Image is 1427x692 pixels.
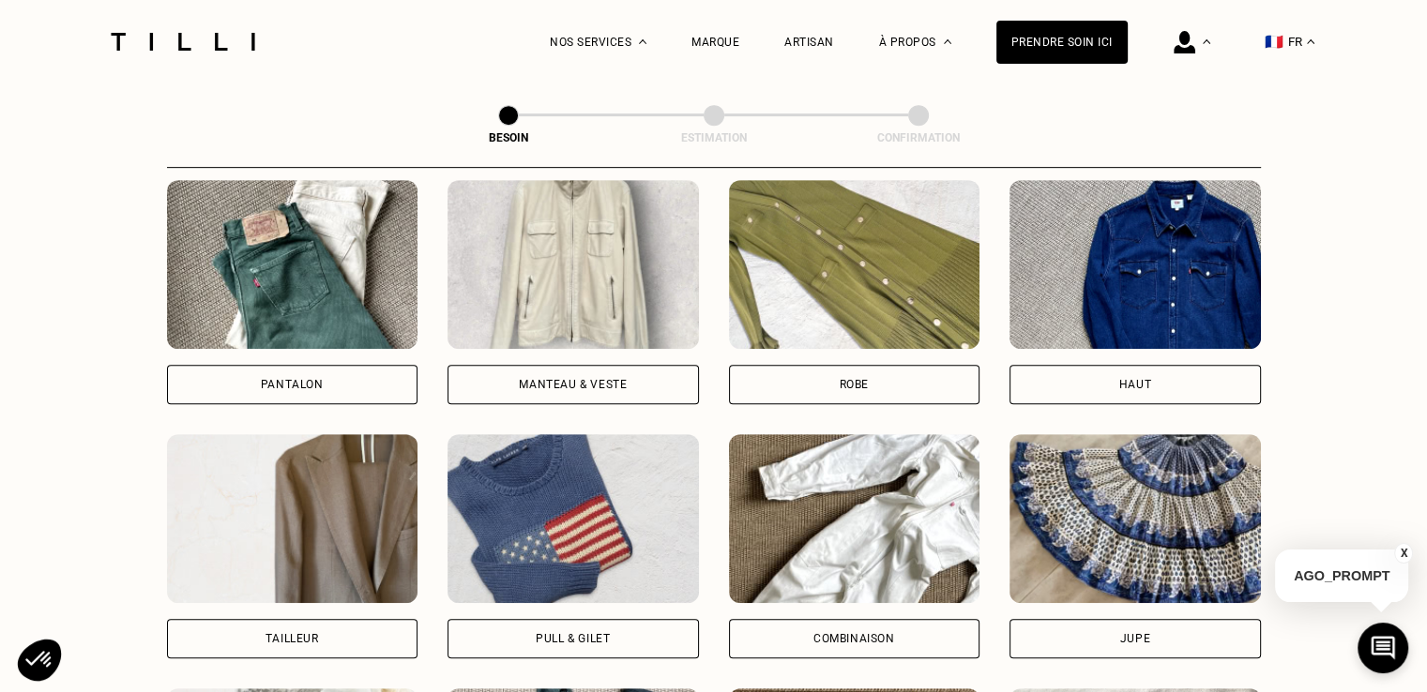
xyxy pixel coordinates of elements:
img: Tilli retouche votre Pull & gilet [448,434,699,603]
div: Confirmation [825,131,1012,144]
div: Estimation [620,131,808,144]
img: Tilli retouche votre Haut [1010,180,1261,349]
img: icône connexion [1174,31,1195,53]
img: Tilli retouche votre Tailleur [167,434,418,603]
img: Tilli retouche votre Combinaison [729,434,980,603]
a: Marque [691,36,739,49]
img: menu déroulant [1307,39,1314,44]
img: Tilli retouche votre Pantalon [167,180,418,349]
div: Besoin [415,131,602,144]
img: Tilli retouche votre Manteau & Veste [448,180,699,349]
button: X [1394,543,1413,564]
div: Manteau & Veste [519,379,627,390]
div: Haut [1119,379,1151,390]
a: Artisan [784,36,834,49]
div: Jupe [1120,633,1150,644]
div: Pull & gilet [536,633,610,644]
span: 🇫🇷 [1265,33,1283,51]
img: Menu déroulant à propos [944,39,951,44]
a: Prendre soin ici [996,21,1128,64]
p: AGO_PROMPT [1275,549,1408,602]
div: Tailleur [266,633,319,644]
img: Menu déroulant [639,39,646,44]
img: Tilli retouche votre Robe [729,180,980,349]
div: Combinaison [813,633,895,644]
img: Logo du service de couturière Tilli [104,33,262,51]
div: Robe [840,379,869,390]
img: Menu déroulant [1203,39,1210,44]
img: Tilli retouche votre Jupe [1010,434,1261,603]
div: Pantalon [261,379,324,390]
